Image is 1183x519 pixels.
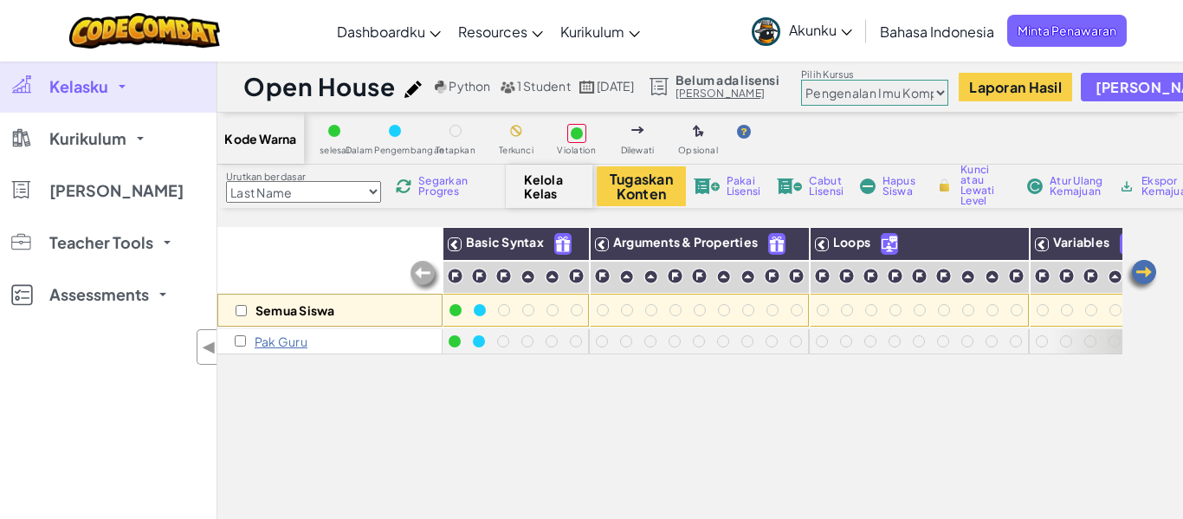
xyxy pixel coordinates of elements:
[694,178,720,194] img: IconLicenseApply.svg
[678,146,718,155] span: Opsional
[408,259,443,294] img: Arrow_Left_Inactive.png
[500,81,515,94] img: MultipleUsers.png
[777,178,803,194] img: IconLicenseRevoke.svg
[69,13,221,49] img: CodeCombat logo
[328,8,449,55] a: Dashboardku
[517,78,571,94] span: 1 Student
[769,234,785,254] img: IconFreeLevelv2.svg
[1008,268,1025,284] img: IconChallengeLevel.svg
[935,178,954,193] img: IconLock.svg
[667,268,683,284] img: IconChallengeLevel.svg
[691,268,708,284] img: IconChallengeLevel.svg
[1053,234,1109,250] span: Variables
[740,269,755,284] img: IconPracticeLevel.svg
[594,268,611,284] img: IconChallengeLevel.svg
[552,8,649,55] a: Kurikulum
[871,8,1003,55] a: Bahasa Indonesia
[1083,268,1099,284] img: IconChallengeLevel.svg
[985,269,999,284] img: IconPracticeLevel.svg
[1119,178,1135,194] img: IconArchive.svg
[449,8,552,55] a: Resources
[716,269,731,284] img: IconPracticeLevel.svg
[743,3,861,58] a: Akunku
[880,23,994,41] span: Bahasa Indonesia
[676,73,779,87] span: Belum ada lisensi
[631,127,644,133] img: IconSkippedLevel.svg
[224,132,296,146] span: Kode Warna
[801,68,948,81] label: Pilih Kursus
[568,268,585,284] img: IconChallengeLevel.svg
[597,78,634,94] span: [DATE]
[49,287,149,302] span: Assessments
[887,268,903,284] img: IconChallengeLevel.svg
[471,268,488,284] img: IconChallengeLevel.svg
[911,268,928,284] img: IconChallengeLevel.svg
[458,23,527,41] span: Resources
[789,21,852,39] span: Akunku
[621,146,655,155] span: Dilewati
[1108,269,1122,284] img: IconPracticeLevel.svg
[202,334,217,360] span: ◀
[882,176,920,197] span: Hapus Siswa
[597,166,686,206] button: Tugaskan Konten
[959,73,1072,101] button: Laporan Hasil
[882,234,897,254] img: IconUnlockWithCall.svg
[396,178,411,194] img: IconReload.svg
[737,125,751,139] img: IconHint.svg
[560,23,624,41] span: Kurikulum
[466,234,544,250] span: Basic Syntax
[337,23,425,41] span: Dashboardku
[49,183,184,198] span: [PERSON_NAME]
[1034,268,1050,284] img: IconChallengeLevel.svg
[524,172,575,200] span: Kelola Kelas
[1058,268,1075,284] img: IconChallengeLevel.svg
[226,170,381,184] label: Urutkan berdasar
[49,79,108,94] span: Kelasku
[435,81,448,94] img: python.png
[404,81,422,98] img: iconPencil.svg
[436,146,475,155] span: Tetapkan
[727,176,761,197] span: Pakai Lisensi
[1121,234,1136,254] img: IconPaidLevel.svg
[579,81,595,94] img: calendar.svg
[960,269,975,284] img: IconPracticeLevel.svg
[495,268,512,284] img: IconChallengeLevel.svg
[935,268,952,284] img: IconChallengeLevel.svg
[520,269,535,284] img: IconPracticeLevel.svg
[863,268,879,284] img: IconChallengeLevel.svg
[1124,258,1159,293] img: Arrow_Left.png
[676,87,779,101] a: [PERSON_NAME]
[809,176,844,197] span: Cabut Lisensi
[1027,178,1043,194] img: IconReset.svg
[49,131,126,146] span: Kurikulum
[693,125,704,139] img: IconOptionalLevel.svg
[1007,15,1127,47] a: Minta Penawaran
[320,146,349,155] span: selesai
[814,268,831,284] img: IconChallengeLevel.svg
[613,234,758,250] span: Arguments & Properties
[764,268,780,284] img: IconChallengeLevel.svg
[447,268,463,284] img: IconChallengeLevel.svg
[545,269,559,284] img: IconPracticeLevel.svg
[418,176,472,197] span: Segarkan Progres
[255,334,307,348] p: Pak Guru
[557,146,596,155] span: Violation
[49,235,153,250] span: Teacher Tools
[499,146,533,155] span: Terkunci
[838,268,855,284] img: IconChallengeLevel.svg
[833,234,870,250] span: Loops
[346,146,444,155] span: Dalam Pengembangan
[1050,176,1103,197] span: Atur Ulang Kemajuan
[788,268,805,284] img: IconChallengeLevel.svg
[960,165,1012,206] span: Kunci atau Lewati Level
[860,178,876,194] img: IconRemoveStudents.svg
[555,234,571,254] img: IconFreeLevelv2.svg
[619,269,634,284] img: IconPracticeLevel.svg
[643,269,658,284] img: IconPracticeLevel.svg
[752,17,780,46] img: avatar
[449,78,490,94] span: Python
[255,303,335,317] p: Semua Siswa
